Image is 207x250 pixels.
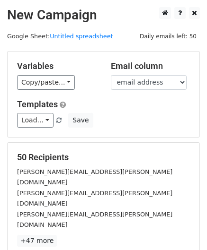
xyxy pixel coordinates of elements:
[17,75,75,90] a: Copy/paste...
[17,211,172,229] small: [PERSON_NAME][EMAIL_ADDRESS][PERSON_NAME][DOMAIN_NAME]
[17,113,54,128] a: Load...
[111,61,190,71] h5: Email column
[136,31,200,42] span: Daily emails left: 50
[17,152,190,163] h5: 50 Recipients
[160,205,207,250] iframe: Chat Widget
[50,33,113,40] a: Untitled spreadsheet
[17,235,57,247] a: +47 more
[68,113,93,128] button: Save
[17,168,172,186] small: [PERSON_NAME][EMAIL_ADDRESS][PERSON_NAME][DOMAIN_NAME]
[136,33,200,40] a: Daily emails left: 50
[17,61,97,71] h5: Variables
[17,190,172,207] small: [PERSON_NAME][EMAIL_ADDRESS][PERSON_NAME][DOMAIN_NAME]
[7,7,200,23] h2: New Campaign
[7,33,113,40] small: Google Sheet:
[17,99,58,109] a: Templates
